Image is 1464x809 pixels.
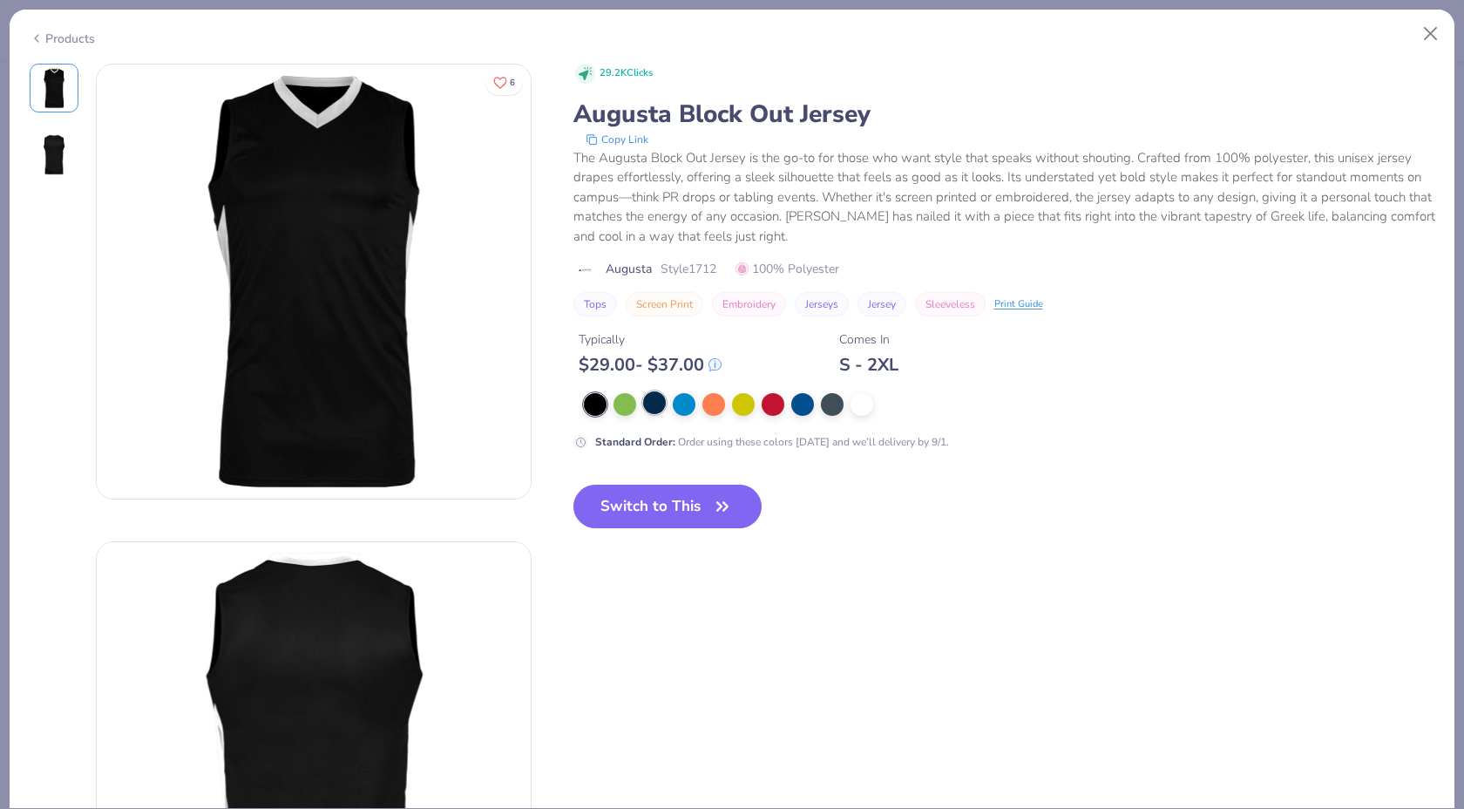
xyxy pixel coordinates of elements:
div: S - 2XL [839,354,898,376]
button: Jerseys [795,292,849,316]
button: copy to clipboard [580,131,654,148]
button: Switch to This [573,485,762,528]
div: Comes In [839,330,898,349]
img: Back [33,133,75,175]
button: Jersey [857,292,906,316]
span: Augusta [606,260,652,278]
div: $ 29.00 - $ 37.00 [579,354,722,376]
button: Close [1414,17,1447,51]
strong: Standard Order : [595,435,675,449]
button: Embroidery [712,292,786,316]
div: Products [30,30,95,48]
button: Screen Print [626,292,703,316]
button: Tops [573,292,617,316]
div: The Augusta Block Out Jersey is the go-to for those who want style that speaks without shouting. ... [573,148,1435,247]
button: Sleeveless [915,292,986,316]
span: 100% Polyester [735,260,839,278]
img: Front [97,65,531,499]
div: Order using these colors [DATE] and we’ll delivery by 9/1. [595,434,949,450]
div: Print Guide [994,297,1043,312]
span: Style 1712 [661,260,716,278]
img: brand logo [573,263,597,277]
span: 29.2K Clicks [600,66,653,81]
div: Typically [579,330,722,349]
button: Like [485,70,523,95]
img: Front [33,67,75,109]
div: Augusta Block Out Jersey [573,98,1435,131]
span: 6 [510,78,515,87]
